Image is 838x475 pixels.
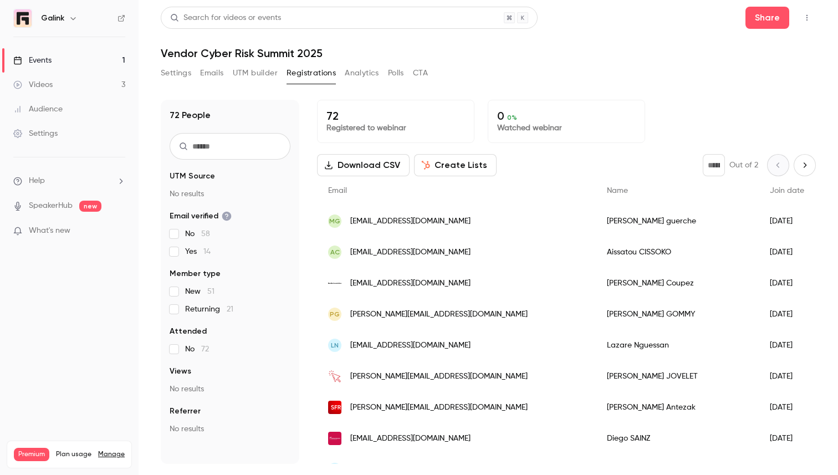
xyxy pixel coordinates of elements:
[326,122,465,134] p: Registered to webinar
[596,299,759,330] div: [PERSON_NAME] GOMMY
[170,12,281,24] div: Search for videos or events
[170,109,211,122] h1: 72 People
[330,247,340,257] span: AC
[170,171,290,435] section: facet-groups
[185,228,210,239] span: No
[350,278,471,289] span: [EMAIL_ADDRESS][DOMAIN_NAME]
[170,384,290,395] p: No results
[596,237,759,268] div: Aissatou CISSOKO
[29,175,45,187] span: Help
[201,230,210,238] span: 58
[29,225,70,237] span: What's new
[170,211,232,222] span: Email verified
[328,283,341,284] img: essilor.fr
[770,187,804,195] span: Join date
[56,450,91,459] span: Plan usage
[207,288,214,295] span: 51
[350,247,471,258] span: [EMAIL_ADDRESS][DOMAIN_NAME]
[759,392,815,423] div: [DATE]
[596,361,759,392] div: [PERSON_NAME] JOVELET
[185,344,209,355] span: No
[350,433,471,445] span: [EMAIL_ADDRESS][DOMAIN_NAME]
[350,340,471,351] span: [EMAIL_ADDRESS][DOMAIN_NAME]
[596,268,759,299] div: [PERSON_NAME] Coupez
[350,309,528,320] span: [PERSON_NAME][EMAIL_ADDRESS][DOMAIN_NAME]
[170,406,201,417] span: Referrer
[388,64,404,82] button: Polls
[170,326,207,337] span: Attended
[326,109,465,122] p: 72
[329,216,340,226] span: mg
[759,330,815,361] div: [DATE]
[497,122,636,134] p: Watched webinar
[596,206,759,237] div: [PERSON_NAME] guerche
[729,160,758,171] p: Out of 2
[13,79,53,90] div: Videos
[185,286,214,297] span: New
[759,361,815,392] div: [DATE]
[328,432,341,445] img: verspieren.com
[185,304,233,315] span: Returning
[170,366,191,377] span: Views
[98,450,125,459] a: Manage
[328,187,347,195] span: Email
[328,370,341,383] img: avantdecliquer.com
[13,104,63,115] div: Audience
[79,201,101,212] span: new
[170,188,290,200] p: No results
[759,206,815,237] div: [DATE]
[759,268,815,299] div: [DATE]
[330,309,340,319] span: PG
[227,305,233,313] span: 21
[497,109,636,122] p: 0
[201,345,209,353] span: 72
[161,47,816,60] h1: Vendor Cyber Risk Summit 2025
[200,64,223,82] button: Emails
[596,392,759,423] div: [PERSON_NAME] Antezak
[170,423,290,435] p: No results
[29,200,73,212] a: SpeakerHub
[794,154,816,176] button: Next page
[328,401,341,414] img: sfr.fr
[170,268,221,279] span: Member type
[41,13,64,24] h6: Galink
[350,216,471,227] span: [EMAIL_ADDRESS][DOMAIN_NAME]
[203,248,211,256] span: 14
[745,7,789,29] button: Share
[596,330,759,361] div: Lazare Nguessan
[759,299,815,330] div: [DATE]
[507,114,517,121] span: 0 %
[414,154,497,176] button: Create Lists
[596,423,759,454] div: Diego SAINZ
[161,64,191,82] button: Settings
[185,246,211,257] span: Yes
[413,64,428,82] button: CTA
[13,175,125,187] li: help-dropdown-opener
[13,55,52,66] div: Events
[14,448,49,461] span: Premium
[14,9,32,27] img: Galink
[759,237,815,268] div: [DATE]
[350,371,528,382] span: [PERSON_NAME][EMAIL_ADDRESS][DOMAIN_NAME]
[350,402,528,413] span: [PERSON_NAME][EMAIL_ADDRESS][DOMAIN_NAME]
[607,187,628,195] span: Name
[759,423,815,454] div: [DATE]
[331,340,339,350] span: LN
[287,64,336,82] button: Registrations
[345,64,379,82] button: Analytics
[233,64,278,82] button: UTM builder
[13,128,58,139] div: Settings
[170,171,215,182] span: UTM Source
[317,154,410,176] button: Download CSV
